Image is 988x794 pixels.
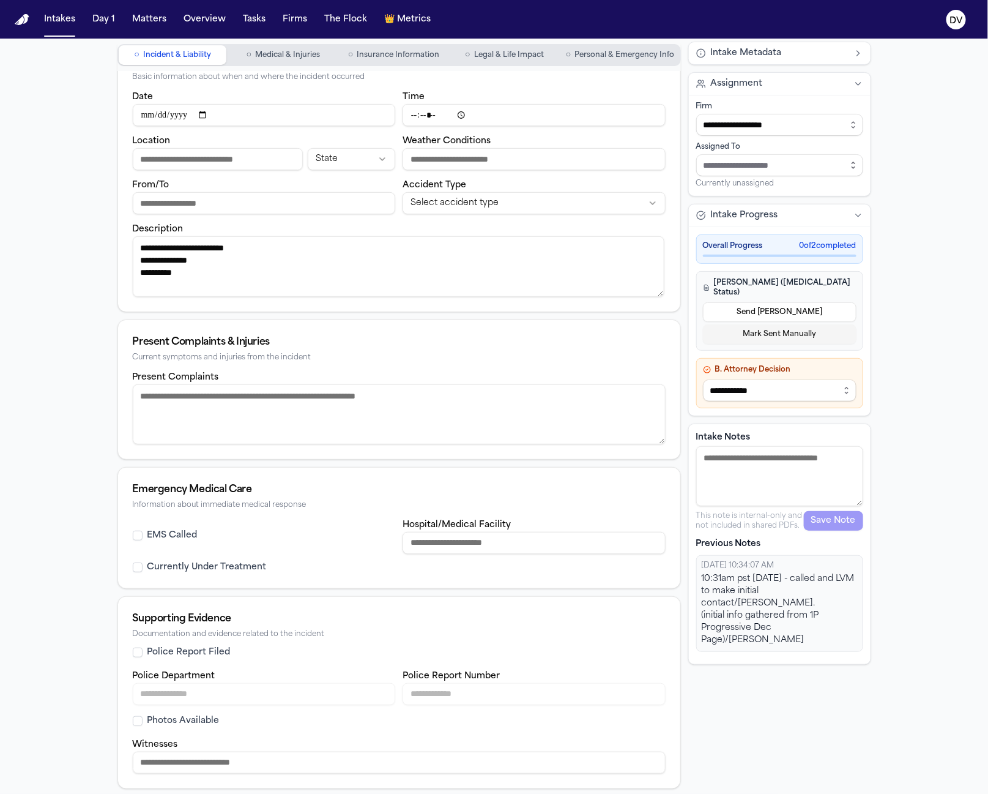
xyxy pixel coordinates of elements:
div: Current symptoms and injuries from the incident [133,353,666,362]
span: Overall Progress [703,241,763,251]
button: Mark Sent Manually [703,324,856,344]
input: Hospital or medical facility [403,532,666,554]
button: Matters [127,9,171,31]
span: ○ [566,49,571,61]
span: ○ [247,49,251,61]
label: Currently Under Treatment [147,561,267,574]
span: ○ [465,49,470,61]
span: Personal & Emergency Info [574,50,674,60]
label: Accident Type [403,181,466,190]
input: Select firm [696,114,863,136]
span: Insurance Information [357,50,439,60]
button: The Flock [319,9,372,31]
span: Intake Metadata [711,47,782,59]
label: Police Report Number [403,672,500,681]
div: Assigned To [696,142,863,152]
span: Legal & Life Impact [474,50,544,60]
input: From/To destination [133,192,396,214]
button: Incident state [308,148,395,170]
label: Time [403,92,425,102]
button: Go to Personal & Emergency Info [561,45,679,65]
button: Go to Incident & Liability [119,45,227,65]
button: Go to Medical & Injuries [229,45,337,65]
span: ○ [348,49,353,61]
label: Photos Available [147,715,220,727]
button: Tasks [238,9,270,31]
div: 10:31am pst [DATE] - called and LVM to make initial contact/[PERSON_NAME]. (initial info gathered... [702,573,858,646]
div: Firm [696,102,863,111]
textarea: Incident description [133,236,665,297]
span: Currently unassigned [696,179,774,189]
button: Send [PERSON_NAME] [703,302,856,322]
label: Intake Notes [696,432,863,444]
textarea: Present complaints [133,384,666,444]
span: Incident & Liability [143,50,211,60]
span: Intake Progress [711,209,778,222]
label: Witnesses [133,740,178,749]
label: Present Complaints [133,373,219,382]
div: Supporting Evidence [133,612,666,626]
img: Finch Logo [15,14,29,26]
button: Go to Insurance Information [340,45,448,65]
label: Weather Conditions [403,137,491,146]
div: Basic information about when and where the incident occurred [133,73,666,82]
button: Firms [278,9,312,31]
span: Assignment [711,78,763,90]
button: Go to Legal & Life Impact [450,45,559,65]
label: EMS Called [147,530,198,542]
input: Police department [133,683,396,705]
button: Intakes [39,9,80,31]
button: Intake Metadata [689,42,871,64]
label: From/To [133,181,169,190]
div: Present Complaints & Injuries [133,335,666,350]
h4: B. Attorney Decision [703,365,856,375]
button: crownMetrics [379,9,436,31]
div: [DATE] 10:34:07 AM [702,561,858,571]
label: Location [133,137,171,146]
button: Day 1 [87,9,120,31]
div: Information about immediate medical response [133,501,666,510]
label: Hospital/Medical Facility [403,520,511,530]
p: This note is internal-only and not included in shared PDFs. [696,511,804,531]
button: Assignment [689,73,871,95]
button: Intake Progress [689,204,871,227]
input: Incident location [133,148,303,170]
button: Overview [179,9,231,31]
span: 0 of 2 completed [800,241,856,251]
label: Date [133,92,154,102]
input: Assign to staff member [696,154,863,176]
div: Documentation and evidence related to the incident [133,630,666,639]
input: Incident time [403,104,666,126]
input: Police report number [403,683,666,705]
textarea: Intake notes [696,446,863,506]
span: Medical & Injuries [255,50,320,60]
label: Police Department [133,672,215,681]
a: Home [15,14,29,26]
h4: [PERSON_NAME] ([MEDICAL_DATA] Status) [703,278,856,298]
input: Incident date [133,104,396,126]
div: Emergency Medical Care [133,482,666,497]
input: Weather conditions [403,148,666,170]
p: Previous Notes [696,538,863,550]
label: Police Report Filed [147,646,231,659]
label: Description [133,225,184,234]
span: ○ [134,49,139,61]
input: Witnesses [133,752,666,774]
